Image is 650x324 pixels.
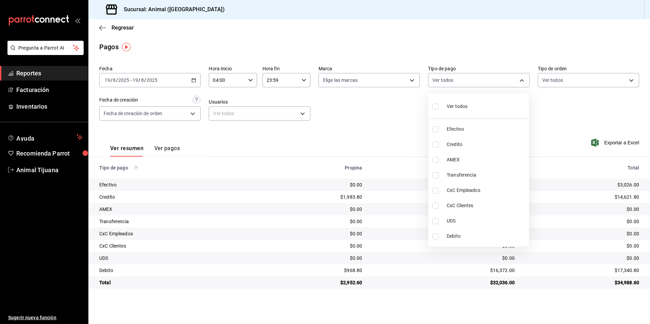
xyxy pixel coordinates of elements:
span: UDS [447,217,526,224]
span: AMEX [447,156,526,163]
span: Transferencia [447,172,526,179]
span: Efectivo [447,126,526,133]
img: Tooltip marker [122,43,131,51]
span: Ver todos [447,103,467,110]
span: Debito [447,233,526,240]
span: CxC Empleados [447,187,526,194]
span: CxC Clientes [447,202,526,209]
span: Credito [447,141,526,148]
